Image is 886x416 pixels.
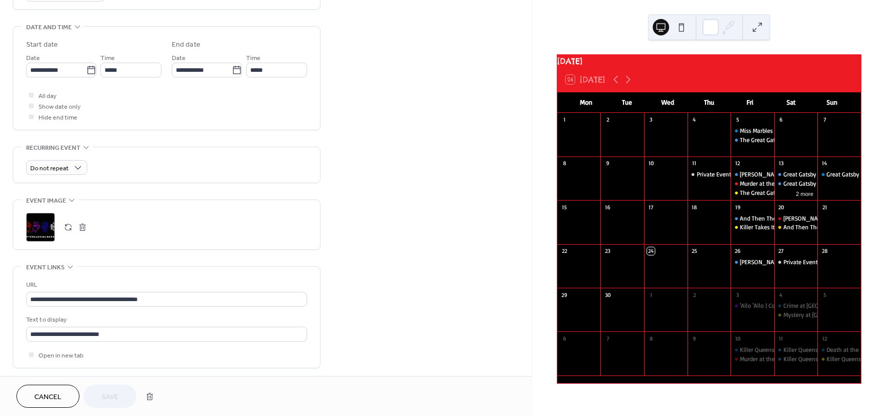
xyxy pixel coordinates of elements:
[26,39,58,50] div: Start date
[812,92,853,113] div: Sun
[38,350,84,361] span: Open in new tab
[647,160,655,167] div: 10
[777,334,785,342] div: 11
[731,355,774,364] div: Murder at the Moulin Rouge | Criminal Cabaret
[740,258,858,267] div: [PERSON_NAME] Whodunit | Railway Mystery
[774,311,818,320] div: Mystery at Bludgeonton Manor | Interactive Investigation
[560,203,568,211] div: 15
[820,247,828,255] div: 28
[740,346,882,354] div: Killer Queens - Night at the Museum | Railway Mystery
[774,223,818,232] div: And Then There Were Nun | Interactive Investigation
[603,291,611,299] div: 30
[777,203,785,211] div: 20
[771,92,812,113] div: Sat
[26,143,80,153] span: Recurring event
[734,334,741,342] div: 10
[689,92,730,113] div: Thu
[648,92,689,113] div: Wed
[691,334,698,342] div: 9
[774,214,818,223] div: Riddle at Casino Royale | Criminal Cabaret
[603,116,611,124] div: 2
[730,92,771,113] div: Fri
[38,102,80,112] span: Show date only
[26,53,40,64] span: Date
[740,136,853,145] div: The Great Gatsby Mystery | Railway Mystery
[774,355,818,364] div: Killer Queens - Night at the Museum | Railway Mystery
[731,223,774,232] div: Killer Takes It All | Interactive Investigation
[740,127,842,135] div: Miss Marbles Mystery | Railway Mystery
[603,203,611,211] div: 16
[691,203,698,211] div: 18
[731,127,774,135] div: Miss Marbles Mystery | Railway Mystery
[34,392,62,403] span: Cancel
[820,334,828,342] div: 12
[820,160,828,167] div: 14
[792,189,817,197] button: 2 more
[740,170,858,179] div: [PERSON_NAME] Whodunit | Railway Mystery
[691,291,698,299] div: 2
[26,22,72,33] span: Date and time
[740,214,856,223] div: And Then There Were Nun | Railway Mystery
[731,214,774,223] div: And Then There Were Nun | Railway Mystery
[820,116,828,124] div: 7
[783,170,885,179] div: Great Gatsby Mystery | Railway Mystery
[774,302,818,310] div: Crime at Clue-Doh Manor | Railway Mystery
[38,91,56,102] span: All day
[607,92,648,113] div: Tue
[734,160,741,167] div: 12
[734,247,741,255] div: 26
[647,203,655,211] div: 17
[560,334,568,342] div: 6
[740,180,878,188] div: Murder at the [GEOGRAPHIC_DATA] | Criminal Cabaret
[740,223,851,232] div: Killer Takes It All | Interactive Investigation
[560,116,568,124] div: 1
[817,346,861,354] div: Death at the Rock and Roll Diner | Railway Mystery
[691,247,698,255] div: 25
[16,385,79,408] button: Cancel
[26,314,305,325] div: Text to display
[817,355,861,364] div: Killer Queens - Night at the Museum | Interactive Investigation
[603,334,611,342] div: 7
[740,189,874,197] div: The Great Gatsby Mystery | Interactive Investigation
[734,116,741,124] div: 5
[566,92,607,113] div: Mon
[731,302,774,310] div: 'Allo 'Allo | Comedy Dining Experience
[731,180,774,188] div: Murder at the Moulin Rouge | Criminal Cabaret
[731,136,774,145] div: The Great Gatsby Mystery | Railway Mystery
[777,291,785,299] div: 4
[783,258,818,267] div: Private Event
[774,170,818,179] div: Great Gatsby Mystery | Railway Mystery
[688,170,731,179] div: Private Event
[783,180,885,188] div: Great Gatsby Mystery | Railway Mystery
[774,346,818,354] div: Killer Queens - Night at the Museum | Railway Mystery
[774,258,818,267] div: Private Event
[30,163,69,174] span: Do not repeat
[560,160,568,167] div: 8
[26,195,66,206] span: Event image
[647,291,655,299] div: 1
[246,53,260,64] span: Time
[820,291,828,299] div: 5
[647,247,655,255] div: 24
[647,116,655,124] div: 3
[560,247,568,255] div: 22
[731,258,774,267] div: Sherlock Holmes Whodunit | Railway Mystery
[100,53,115,64] span: Time
[172,39,200,50] div: End date
[774,180,818,188] div: Great Gatsby Mystery | Railway Mystery
[26,213,55,242] div: ;
[691,116,698,124] div: 4
[647,334,655,342] div: 8
[820,203,828,211] div: 21
[557,55,861,67] div: [DATE]
[734,291,741,299] div: 3
[560,291,568,299] div: 29
[734,203,741,211] div: 19
[697,170,731,179] div: Private Event
[777,247,785,255] div: 27
[731,346,774,354] div: Killer Queens - Night at the Museum | Railway Mystery
[38,112,77,123] span: Hide end time
[26,262,65,273] span: Event links
[817,170,861,179] div: Great Gatsby Mystery | Railway Mystery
